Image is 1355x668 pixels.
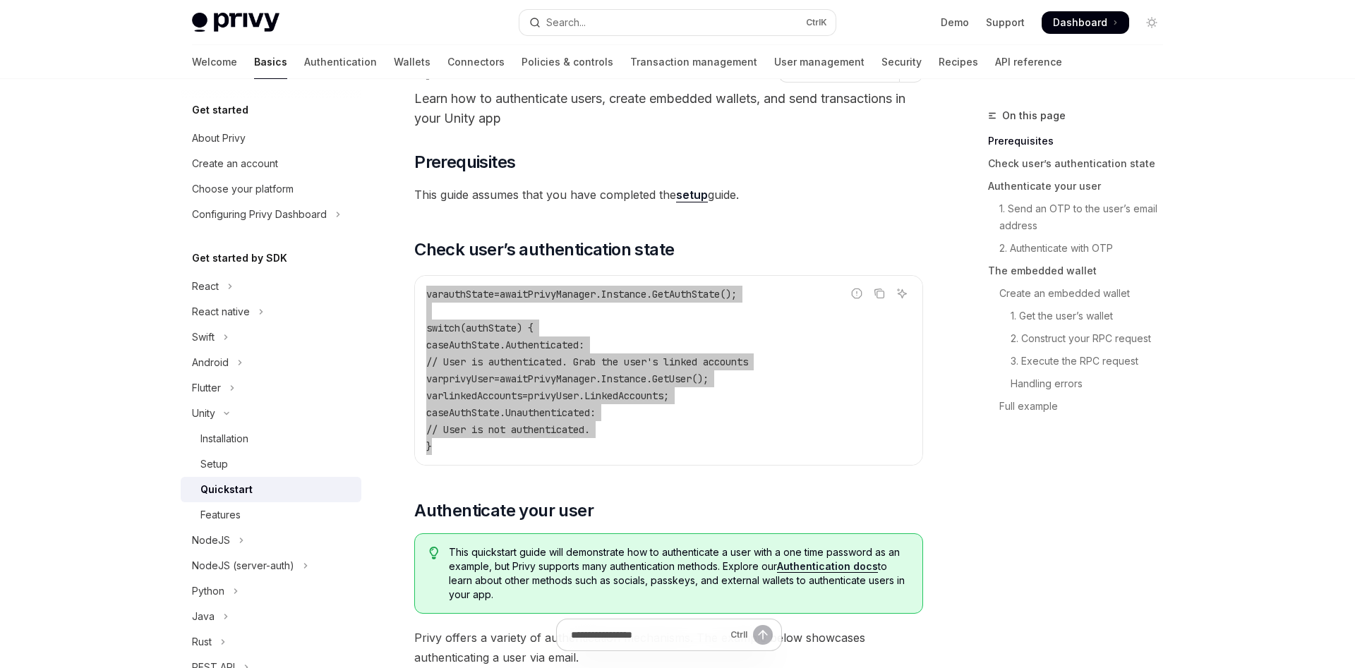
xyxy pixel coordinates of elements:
div: Unity [192,405,215,422]
span: Prerequisites [414,151,515,174]
a: Welcome [192,45,237,79]
button: Toggle React section [181,274,361,299]
p: Learn how to authenticate users, create embedded wallets, and send transactions in your Unity app [414,89,923,128]
button: Toggle dark mode [1140,11,1163,34]
a: Features [181,502,361,528]
button: Copy the contents from the code block [870,284,889,303]
a: Choose your platform [181,176,361,202]
a: Handling errors [988,372,1174,395]
span: This quickstart guide will demonstrate how to authenticate a user with a one time password as an ... [449,545,908,602]
div: NodeJS (server-auth) [192,557,294,574]
a: 2. Authenticate with OTP [988,237,1174,260]
button: Ask AI [893,284,911,303]
a: Create an embedded wallet [988,282,1174,305]
a: setup [676,188,708,202]
button: Toggle NodeJS section [181,528,361,553]
span: authState [466,322,517,334]
span: linkedAccounts [443,389,522,402]
span: On this page [1002,107,1066,124]
a: Support [986,16,1025,30]
span: var [426,372,443,385]
a: Basics [254,45,287,79]
div: Android [192,354,229,371]
a: API reference [995,45,1062,79]
a: 1. Get the user’s wallet [988,305,1174,327]
span: Instance [601,288,646,300]
svg: Tip [429,547,439,559]
input: Ask a question... [571,619,725,650]
img: light logo [192,13,279,32]
span: Authenticate your user [414,499,594,522]
span: . [579,389,584,402]
div: Swift [192,329,215,346]
span: privyUser [528,389,579,402]
span: privyUser [443,372,494,385]
span: // User is not authenticated. [426,423,590,436]
button: Toggle Unity section [181,401,361,426]
span: : [590,406,596,419]
span: GetAuthState [652,288,720,300]
a: 1. Send an OTP to the user’s email address [988,198,1174,237]
h5: Get started by SDK [192,250,287,267]
span: // User is authenticated. Grab the user's linked accounts [426,356,748,368]
span: Dashboard [1053,16,1107,30]
span: AuthState [449,339,500,351]
a: Quickstart [181,477,361,502]
span: GetUser [652,372,692,385]
div: Python [192,583,224,600]
h5: Get started [192,102,248,119]
span: . [596,372,601,385]
a: Connectors [447,45,505,79]
span: Authenticated [505,339,579,351]
a: Installation [181,426,361,451]
span: ( [460,322,466,334]
div: React [192,278,219,295]
span: PrivyManager [528,288,596,300]
span: switch [426,322,460,334]
a: Setup [181,451,361,477]
span: Ctrl K [806,17,827,28]
button: Toggle Python section [181,578,361,604]
a: Full example [988,395,1174,418]
a: Prerequisites [988,130,1174,152]
div: Setup [200,456,228,473]
span: . [646,372,652,385]
a: Dashboard [1042,11,1129,34]
span: PrivyManager [528,372,596,385]
a: Wallets [394,45,430,79]
div: Rust [192,633,212,650]
span: authState [443,288,494,300]
span: Check user’s authentication state [414,238,674,261]
div: Create an account [192,155,278,172]
span: var [426,389,443,402]
a: Create an account [181,151,361,176]
button: Toggle Android section [181,350,361,375]
span: Instance [601,372,646,385]
button: Toggle Configuring Privy Dashboard section [181,202,361,227]
span: await [500,288,528,300]
span: AuthState [449,406,500,419]
span: case [426,406,449,419]
span: (); [720,288,737,300]
button: Toggle Rust section [181,629,361,655]
button: Toggle NodeJS (server-auth) section [181,553,361,578]
a: Policies & controls [522,45,613,79]
button: Send message [753,625,773,645]
div: Choose your platform [192,181,294,198]
span: = [494,288,500,300]
span: . [596,288,601,300]
button: Toggle Swift section [181,324,361,350]
div: NodeJS [192,532,230,549]
span: ; [663,389,669,402]
div: Installation [200,430,248,447]
div: Java [192,608,215,625]
div: Flutter [192,379,221,396]
a: Authentication [304,45,377,79]
span: case [426,339,449,351]
span: (); [692,372,709,385]
a: Check user’s authentication state [988,152,1174,175]
button: Report incorrect code [848,284,866,303]
span: Unauthenticated [505,406,590,419]
span: = [494,372,500,385]
span: . [500,406,505,419]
